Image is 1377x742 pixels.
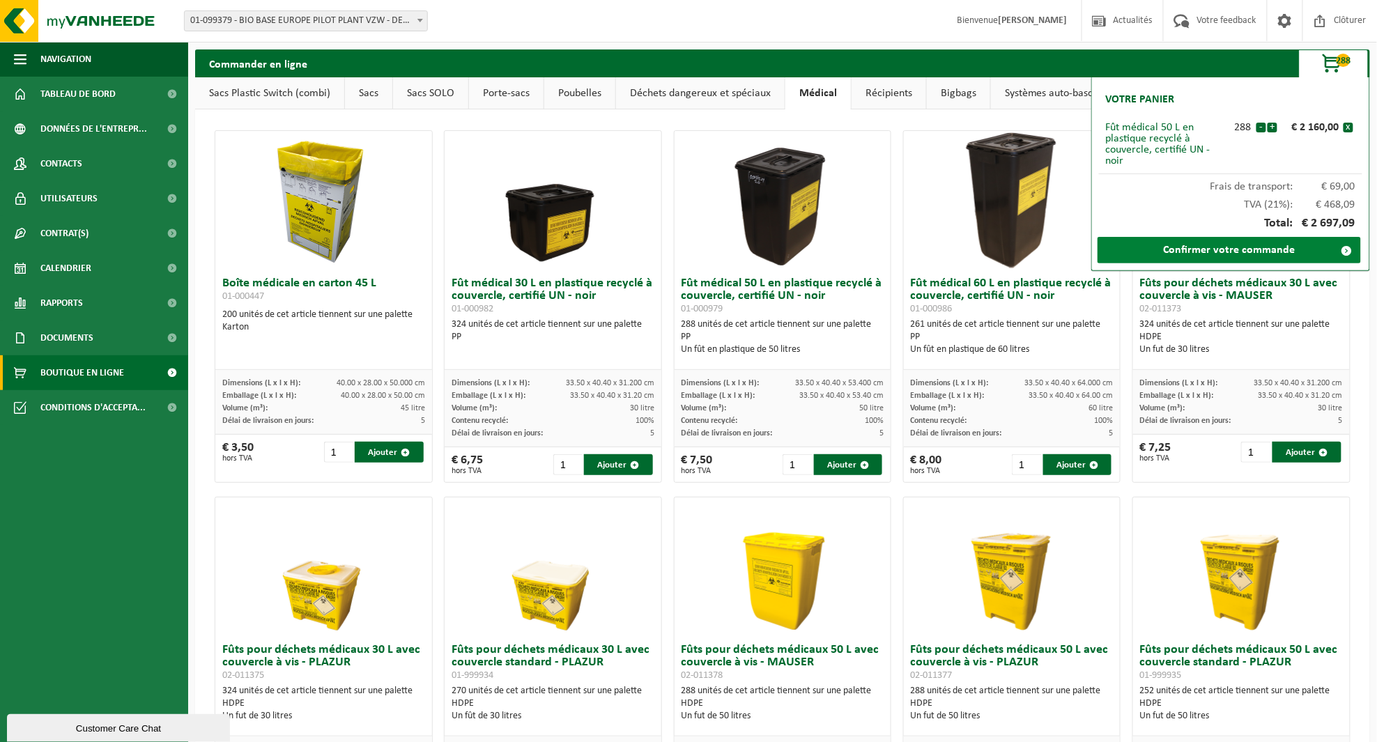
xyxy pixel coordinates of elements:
[865,417,884,425] span: 100%
[911,467,942,475] span: hors TVA
[222,685,425,722] div: 324 unités de cet article tiennent sur une palette
[401,404,425,412] span: 45 litre
[195,49,321,77] h2: Commander en ligne
[859,404,884,412] span: 50 litre
[713,497,852,637] img: 02-011378
[1099,174,1362,192] div: Frais de transport:
[1140,304,1182,314] span: 02-011373
[911,318,1114,356] div: 261 unités de cet article tiennent sur une palette
[393,77,468,109] a: Sacs SOLO
[553,454,583,475] input: 1
[1140,644,1343,681] h3: Fûts pour déchets médicaux 50 L avec couvercle standard - PLAZUR
[222,392,296,400] span: Emballage (L x l x H):
[1140,379,1218,387] span: Dimensions (L x l x H):
[1099,210,1362,237] div: Total:
[814,454,883,475] button: Ajouter
[911,685,1114,722] div: 288 unités de cet article tiennent sur une palette
[616,77,785,109] a: Déchets dangereux et spéciaux
[1241,442,1271,463] input: 1
[998,15,1068,26] strong: [PERSON_NAME]
[682,417,738,425] span: Contenu recyclé:
[911,644,1114,681] h3: Fûts pour déchets médicaux 50 L avec couvercle à vis - PLAZUR
[452,697,654,710] div: HDPE
[222,670,264,681] span: 02-011375
[40,286,83,320] span: Rapports
[1140,697,1343,710] div: HDPE
[40,77,116,111] span: Tableau de bord
[911,710,1114,722] div: Un fut de 50 litres
[911,277,1114,315] h3: Fût médical 60 L en plastique recyclé à couvercle, certifié UN - noir
[911,697,1114,710] div: HDPE
[682,379,760,387] span: Dimensions (L x l x H):
[682,710,884,722] div: Un fut de 50 litres
[1140,710,1343,722] div: Un fut de 50 litres
[222,644,425,681] h3: Fûts pour déchets médicaux 30 L avec couvercle à vis - PLAZUR
[469,77,544,109] a: Porte-sacs
[682,304,723,314] span: 01-000979
[1256,123,1266,132] button: -
[452,644,654,681] h3: Fûts pour déchets médicaux 30 L avec couvercle standard - PLAZUR
[40,251,91,286] span: Calendrier
[1109,429,1113,438] span: 5
[911,404,956,412] span: Volume (m³):
[1272,442,1341,463] button: Ajouter
[911,392,985,400] span: Emballage (L x l x H):
[911,417,967,425] span: Contenu recyclé:
[1293,199,1356,210] span: € 468,09
[852,77,926,109] a: Récipients
[254,131,394,270] img: 01-000447
[682,318,884,356] div: 288 unités de cet article tiennent sur une palette
[1140,670,1182,681] span: 01-999935
[222,417,314,425] span: Délai de livraison en jours:
[452,454,483,475] div: € 6,75
[1029,392,1113,400] span: 33.50 x 40.40 x 64.00 cm
[1140,417,1231,425] span: Délai de livraison en jours:
[222,404,268,412] span: Volume (m³):
[222,291,264,302] span: 01-000447
[911,454,942,475] div: € 8,00
[1171,497,1311,637] img: 01-999935
[40,146,82,181] span: Contacts
[1140,442,1171,463] div: € 7,25
[911,331,1114,343] div: PP
[911,379,989,387] span: Dimensions (L x l x H):
[544,77,615,109] a: Poubelles
[452,379,530,387] span: Dimensions (L x l x H):
[1140,343,1343,356] div: Un fut de 30 litres
[1140,392,1214,400] span: Emballage (L x l x H):
[566,379,654,387] span: 33.50 x 40.40 x 31.200 cm
[911,343,1114,356] div: Un fût en plastique de 60 litres
[1106,122,1231,167] div: Fût médical 50 L en plastique recyclé à couvercle, certifié UN - noir
[682,343,884,356] div: Un fût en plastique de 50 litres
[1043,454,1112,475] button: Ajouter
[40,320,93,355] span: Documents
[324,442,354,463] input: 1
[40,355,124,390] span: Boutique en ligne
[942,131,1082,270] img: 01-000986
[682,670,723,681] span: 02-011378
[1140,685,1343,722] div: 252 unités de cet article tiennent sur une palette
[783,454,813,475] input: 1
[630,404,654,412] span: 30 litre
[799,392,884,400] span: 33.50 x 40.40 x 53.40 cm
[570,392,654,400] span: 33.50 x 40.40 x 31.20 cm
[452,331,654,343] div: PP
[484,131,623,270] img: 01-000982
[355,442,424,463] button: Ajouter
[195,77,344,109] a: Sacs Plastic Switch (combi)
[1088,404,1113,412] span: 60 litre
[682,404,727,412] span: Volume (m³):
[222,277,425,305] h3: Boîte médicale en carton 45 L
[40,390,146,425] span: Conditions d'accepta...
[40,42,91,77] span: Navigation
[1337,54,1351,67] span: 288
[452,404,497,412] span: Volume (m³):
[452,318,654,343] div: 324 unités de cet article tiennent sur une palette
[421,417,425,425] span: 5
[40,216,89,251] span: Contrat(s)
[636,417,654,425] span: 100%
[452,670,493,681] span: 01-999934
[911,429,1002,438] span: Délai de livraison en jours:
[1293,181,1356,192] span: € 69,00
